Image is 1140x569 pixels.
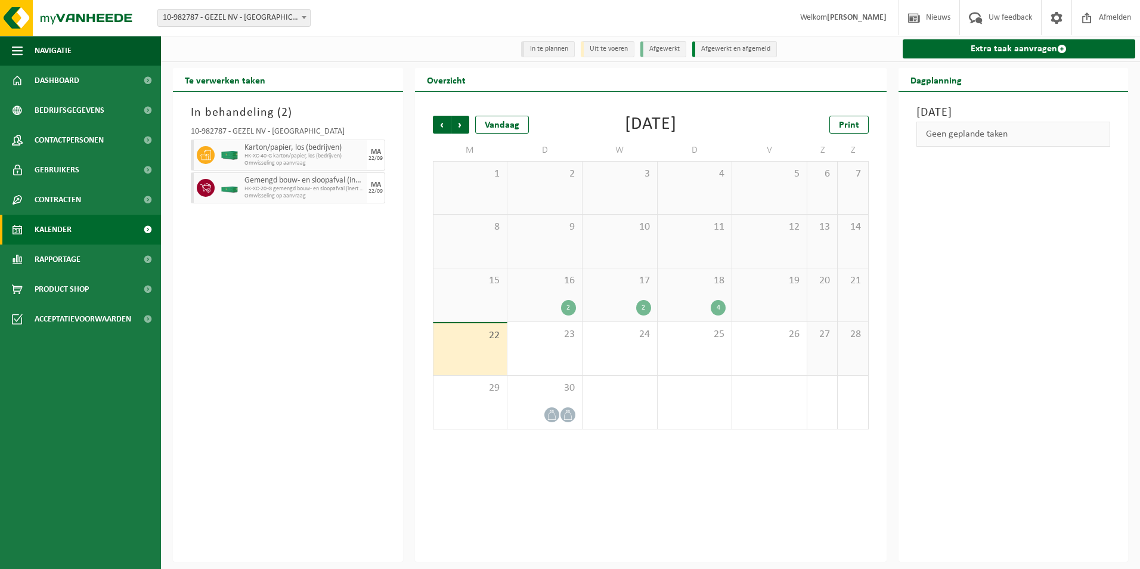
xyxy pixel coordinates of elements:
[35,274,89,304] span: Product Shop
[588,274,651,287] span: 17
[664,328,726,341] span: 25
[625,116,677,134] div: [DATE]
[561,300,576,316] div: 2
[658,140,733,161] td: D
[813,274,831,287] span: 20
[439,274,501,287] span: 15
[6,543,199,569] iframe: chat widget
[35,304,131,334] span: Acceptatievoorwaarden
[513,274,576,287] span: 16
[368,188,383,194] div: 22/09
[838,140,868,161] td: Z
[521,41,575,57] li: In te plannen
[371,149,381,156] div: MA
[158,10,310,26] span: 10-982787 - GEZEL NV - BUGGENHOUT
[191,104,385,122] h3: In behandeling ( )
[738,221,801,234] span: 12
[451,116,469,134] span: Volgende
[513,168,576,181] span: 2
[916,122,1111,147] div: Geen geplande taken
[244,193,364,200] span: Omwisseling op aanvraag
[899,68,974,91] h2: Dagplanning
[507,140,583,161] td: D
[244,143,364,153] span: Karton/papier, los (bedrijven)
[732,140,807,161] td: V
[35,185,81,215] span: Contracten
[281,107,288,119] span: 2
[157,9,311,27] span: 10-982787 - GEZEL NV - BUGGENHOUT
[844,274,862,287] span: 21
[813,221,831,234] span: 13
[583,140,658,161] td: W
[439,329,501,342] span: 22
[433,116,451,134] span: Vorige
[35,95,104,125] span: Bedrijfsgegevens
[636,300,651,316] div: 2
[35,215,72,245] span: Kalender
[711,300,726,316] div: 4
[813,168,831,181] span: 6
[35,125,104,155] span: Contactpersonen
[244,153,364,160] span: HK-XC-40-G karton/papier, los (bedrijven)
[371,181,381,188] div: MA
[903,39,1136,58] a: Extra taak aanvragen
[368,156,383,162] div: 22/09
[513,382,576,395] span: 30
[916,104,1111,122] h3: [DATE]
[829,116,869,134] a: Print
[35,36,72,66] span: Navigatie
[738,168,801,181] span: 5
[35,155,79,185] span: Gebruikers
[475,116,529,134] div: Vandaag
[191,128,385,140] div: 10-982787 - GEZEL NV - [GEOGRAPHIC_DATA]
[513,328,576,341] span: 23
[664,168,726,181] span: 4
[738,274,801,287] span: 19
[221,184,238,193] img: HK-XC-20-GN-00
[173,68,277,91] h2: Te verwerken taken
[244,160,364,167] span: Omwisseling op aanvraag
[844,328,862,341] span: 28
[664,221,726,234] span: 11
[433,140,508,161] td: M
[844,168,862,181] span: 7
[221,151,238,160] img: HK-XC-40-GN-00
[244,176,364,185] span: Gemengd bouw- en sloopafval (inert en niet inert)
[807,140,838,161] td: Z
[827,13,887,22] strong: [PERSON_NAME]
[415,68,478,91] h2: Overzicht
[439,221,501,234] span: 8
[581,41,634,57] li: Uit te voeren
[640,41,686,57] li: Afgewerkt
[588,328,651,341] span: 24
[513,221,576,234] span: 9
[244,185,364,193] span: HK-XC-20-G gemengd bouw- en sloopafval (inert en niet inert)
[35,245,80,274] span: Rapportage
[439,382,501,395] span: 29
[35,66,79,95] span: Dashboard
[439,168,501,181] span: 1
[738,328,801,341] span: 26
[588,221,651,234] span: 10
[813,328,831,341] span: 27
[692,41,777,57] li: Afgewerkt en afgemeld
[588,168,651,181] span: 3
[844,221,862,234] span: 14
[839,120,859,130] span: Print
[664,274,726,287] span: 18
